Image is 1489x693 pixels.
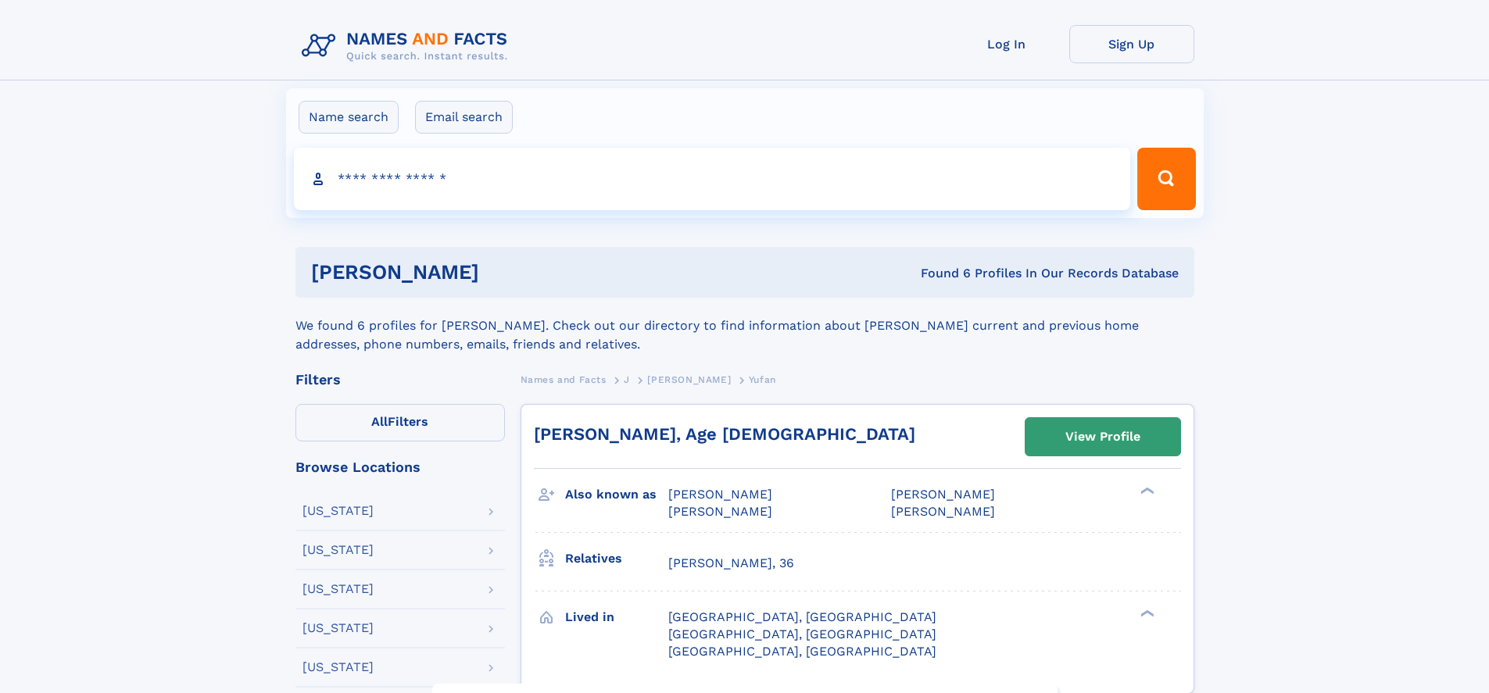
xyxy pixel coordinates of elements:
[668,487,772,502] span: [PERSON_NAME]
[295,373,505,387] div: Filters
[295,298,1194,354] div: We found 6 profiles for [PERSON_NAME]. Check out our directory to find information about [PERSON_...
[1137,148,1195,210] button: Search Button
[565,481,668,508] h3: Also known as
[1069,25,1194,63] a: Sign Up
[521,370,607,389] a: Names and Facts
[647,370,731,389] a: [PERSON_NAME]
[1065,419,1140,455] div: View Profile
[295,460,505,474] div: Browse Locations
[668,504,772,519] span: [PERSON_NAME]
[944,25,1069,63] a: Log In
[1136,486,1155,496] div: ❯
[700,265,1179,282] div: Found 6 Profiles In Our Records Database
[565,604,668,630] h3: Lived in
[302,544,374,556] div: [US_STATE]
[371,414,388,429] span: All
[1136,608,1155,618] div: ❯
[302,583,374,595] div: [US_STATE]
[749,374,776,385] span: Yufan
[302,622,374,634] div: [US_STATE]
[534,424,915,444] a: [PERSON_NAME], Age [DEMOGRAPHIC_DATA]
[624,370,630,389] a: J
[295,404,505,441] label: Filters
[565,545,668,572] h3: Relatives
[624,374,630,385] span: J
[302,661,374,673] div: [US_STATE]
[302,505,374,517] div: [US_STATE]
[415,101,513,134] label: Email search
[294,148,1131,210] input: search input
[891,487,995,502] span: [PERSON_NAME]
[891,504,995,519] span: [PERSON_NAME]
[668,644,936,659] span: [GEOGRAPHIC_DATA], [GEOGRAPHIC_DATA]
[668,627,936,641] span: [GEOGRAPHIC_DATA], [GEOGRAPHIC_DATA]
[668,609,936,624] span: [GEOGRAPHIC_DATA], [GEOGRAPHIC_DATA]
[1025,418,1180,455] a: View Profile
[295,25,521,67] img: Logo Names and Facts
[299,101,399,134] label: Name search
[311,263,700,282] h1: [PERSON_NAME]
[668,555,794,572] a: [PERSON_NAME], 36
[647,374,731,385] span: [PERSON_NAME]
